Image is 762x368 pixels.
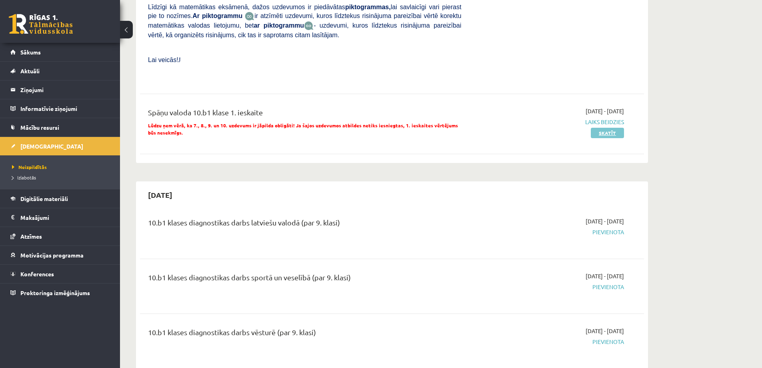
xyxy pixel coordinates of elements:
[20,143,83,150] span: [DEMOGRAPHIC_DATA]
[10,62,110,80] a: Aktuāli
[20,67,40,74] span: Aktuāli
[473,228,624,236] span: Pievienota
[20,208,110,227] legend: Maksājumi
[20,99,110,118] legend: Informatīvie ziņojumi
[12,164,47,170] span: Neizpildītās
[586,272,624,280] span: [DATE] - [DATE]
[20,80,110,99] legend: Ziņojumi
[148,107,461,122] div: Spāņu valoda 10.b1 klase 1. ieskaite
[140,185,180,204] h2: [DATE]
[473,338,624,346] span: Pievienota
[10,265,110,283] a: Konferences
[10,80,110,99] a: Ziņojumi
[20,270,54,278] span: Konferences
[20,289,90,296] span: Proktoringa izmēģinājums
[148,12,461,29] span: ir atzīmēti uzdevumi, kuros līdztekus risinājuma pareizībai vērtē korektu matemātikas valodas lie...
[10,208,110,227] a: Maksājumi
[10,284,110,302] a: Proktoringa izmēģinājums
[148,217,461,232] div: 10.b1 klases diagnostikas darbs latviešu valodā (par 9. klasi)
[254,22,304,29] b: ar piktogrammu
[345,4,391,10] b: piktogrammas,
[591,128,624,138] a: Skatīt
[10,118,110,137] a: Mācību resursi
[148,122,458,136] span: Lūdzu ņem vērā, ka 7., 8., 9. un 10. uzdevums ir jāpilda obligāti! Ja šajos uzdevumos atbildes ne...
[20,233,42,240] span: Atzīmes
[10,189,110,208] a: Digitālie materiāli
[12,174,36,181] span: Izlabotās
[245,12,254,21] img: JfuEzvunn4EvwAAAAASUVORK5CYII=
[192,12,242,19] b: Ar piktogrammu
[20,48,41,56] span: Sākums
[148,4,461,19] span: Līdzīgi kā matemātikas eksāmenā, dažos uzdevumos ir piedāvātas lai savlaicīgi vari pierast pie to...
[10,99,110,118] a: Informatīvie ziņojumi
[148,56,178,63] span: Lai veicās!
[12,163,112,171] a: Neizpildītās
[10,246,110,264] a: Motivācijas programma
[586,107,624,115] span: [DATE] - [DATE]
[586,217,624,225] span: [DATE] - [DATE]
[10,227,110,245] a: Atzīmes
[10,137,110,155] a: [DEMOGRAPHIC_DATA]
[473,283,624,291] span: Pievienota
[586,327,624,335] span: [DATE] - [DATE]
[20,195,68,202] span: Digitālie materiāli
[178,56,181,63] span: J
[148,327,461,342] div: 10.b1 klases diagnostikas darbs vēsturē (par 9. klasi)
[148,272,461,287] div: 10.b1 klases diagnostikas darbs sportā un veselībā (par 9. klasi)
[9,14,73,34] a: Rīgas 1. Tālmācības vidusskola
[12,174,112,181] a: Izlabotās
[304,21,314,30] img: wKvN42sLe3LLwAAAABJRU5ErkJggg==
[10,43,110,61] a: Sākums
[473,118,624,126] span: Laiks beidzies
[20,251,84,259] span: Motivācijas programma
[20,124,59,131] span: Mācību resursi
